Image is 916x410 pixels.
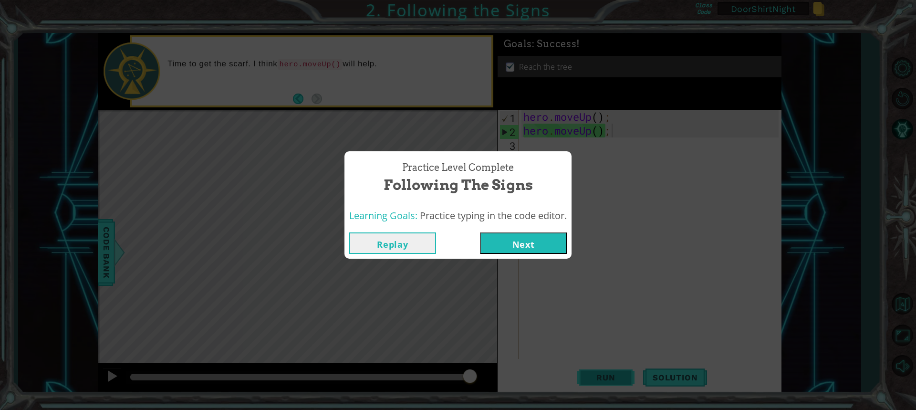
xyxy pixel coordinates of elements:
[420,209,567,222] span: Practice typing in the code editor.
[349,232,436,254] button: Replay
[402,161,514,175] span: Practice Level Complete
[384,175,533,195] span: Following the Signs
[349,209,417,222] span: Learning Goals:
[480,232,567,254] button: Next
